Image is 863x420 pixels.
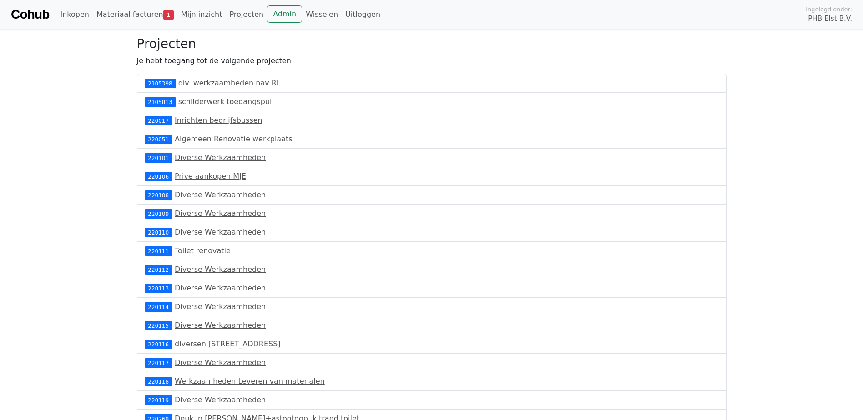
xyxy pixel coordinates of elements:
[175,358,266,367] a: Diverse Werkzaamheden
[175,395,266,404] a: Diverse Werkzaamheden
[806,5,852,14] span: Ingelogd onder:
[145,395,172,405] div: 220119
[137,36,727,52] h3: Projecten
[56,5,92,24] a: Inkopen
[267,5,302,23] a: Admin
[175,135,293,143] a: Algemeen Renovatie werkplaats
[145,302,172,311] div: 220114
[175,190,266,199] a: Diverse Werkzaamheden
[175,284,266,292] a: Diverse Werkzaamheden
[145,246,172,255] div: 220111
[145,153,172,162] div: 220101
[145,97,176,106] div: 2105813
[175,172,246,180] a: Prive aankopen MJE
[145,340,172,349] div: 220116
[178,79,279,87] a: div. werkzaamheden nav RI
[175,340,281,348] a: diversen [STREET_ADDRESS]
[145,209,172,218] div: 220109
[137,55,727,66] p: Je hebt toegang tot de volgende projecten
[163,10,174,20] span: 1
[175,265,266,274] a: Diverse Werkzaamheden
[145,377,172,386] div: 220118
[145,284,172,293] div: 220113
[175,377,325,385] a: Werkzaamheden Leveren van materialen
[145,172,172,181] div: 220106
[145,358,172,367] div: 220117
[175,209,266,218] a: Diverse Werkzaamheden
[145,228,172,237] div: 220110
[178,97,272,106] a: schilderwerk toegangspui
[175,321,266,330] a: Diverse Werkzaamheden
[226,5,267,24] a: Projecten
[302,5,342,24] a: Wisselen
[175,116,262,125] a: Inrichten bedrijfsbussen
[11,4,49,25] a: Cohub
[177,5,226,24] a: Mijn inzicht
[175,153,266,162] a: Diverse Werkzaamheden
[145,116,172,125] div: 220017
[145,79,176,88] div: 2105398
[145,265,172,274] div: 220112
[175,228,266,236] a: Diverse Werkzaamheden
[175,302,266,311] a: Diverse Werkzaamheden
[342,5,384,24] a: Uitloggen
[93,5,177,24] a: Materiaal facturen1
[145,135,172,144] div: 220051
[145,321,172,330] div: 220115
[808,14,852,24] span: PHB Elst B.V.
[175,246,231,255] a: Toilet renovatie
[145,190,172,200] div: 220108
